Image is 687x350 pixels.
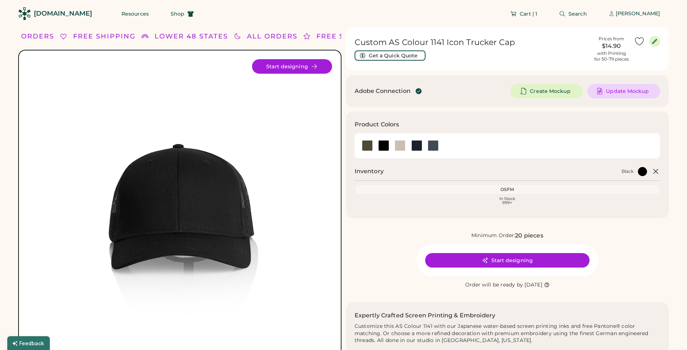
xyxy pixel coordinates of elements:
div: [DOMAIN_NAME] [34,9,92,18]
div: with Printing for 50-79 pieces [594,50,629,62]
div: 20 pieces [515,231,543,240]
span: Update Mockup [606,89,648,94]
div: Prices from [599,36,624,42]
button: Start designing [252,59,332,74]
span: Create Mockup [530,89,570,94]
span: Search [568,11,587,16]
div: OSFM [358,187,658,192]
span: Shop [171,11,184,16]
div: Order will be ready by [465,281,523,289]
span: Cart | 1 [520,11,537,16]
button: Cart | 1 [502,7,546,21]
div: Adobe Connection [355,87,411,95]
img: Rendered Logo - Screens [18,7,31,20]
button: Search [550,7,596,21]
div: Customize this AS Colour 1141 with our Japanese water-based screen printing inks and free Pantone... [355,323,660,345]
div: Minimum Order: [471,232,515,239]
div: $14.90 [593,42,630,50]
h2: Expertly Crafted Screen Printing & Embroidery [355,311,496,320]
div: [DATE] [524,281,542,289]
h3: Product Colors [355,120,399,129]
div: FREE SHIPPING [316,32,379,41]
button: Create Mockup [510,84,583,98]
div: Black [622,168,634,174]
div: ALL ORDERS [247,32,297,41]
button: Resources [113,7,157,21]
h2: Inventory [355,167,384,176]
div: [PERSON_NAME] [616,10,660,17]
button: Shop [162,7,203,21]
h1: Custom AS Colour 1141 Icon Trucker Cap [355,37,589,48]
div: ALL ORDERS [4,32,54,41]
iframe: Front Chat [652,317,684,349]
button: Start designing [425,253,590,268]
button: Update Mockup [587,84,660,98]
div: FREE SHIPPING [73,32,136,41]
div: LOWER 48 STATES [155,32,228,41]
div: In Stock 999+ [358,197,658,205]
button: Get a Quick Quote [355,50,426,61]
